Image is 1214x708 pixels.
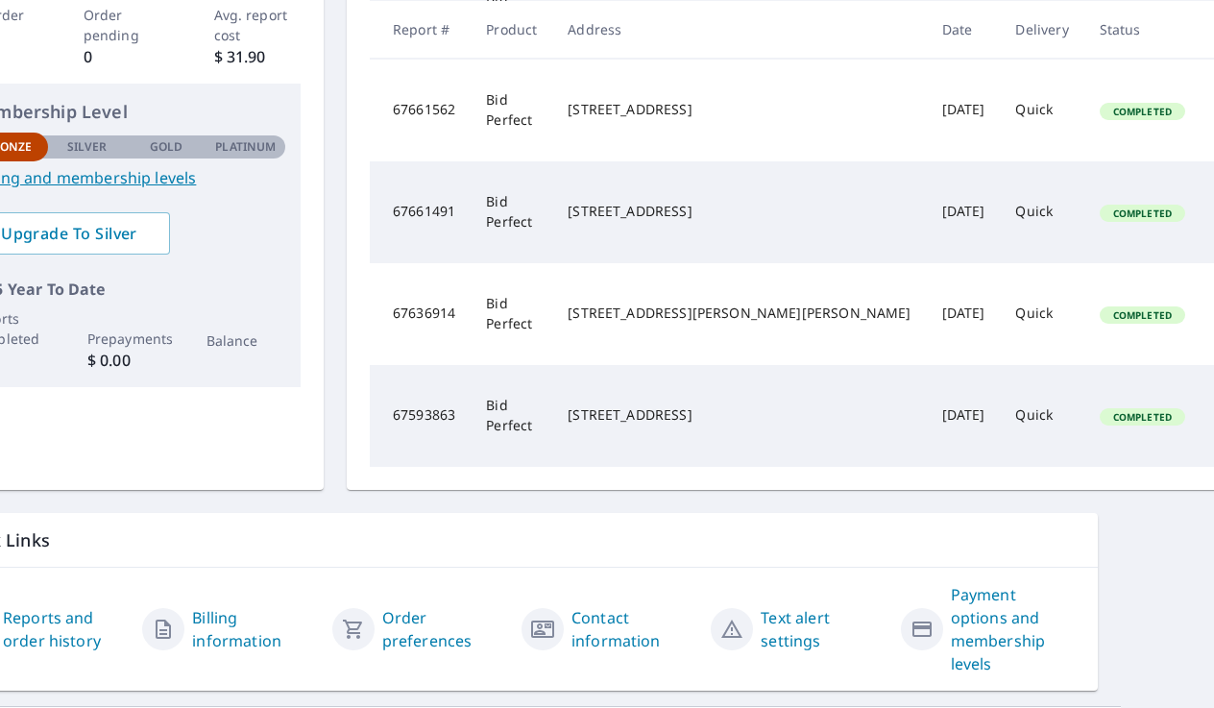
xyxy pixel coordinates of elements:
[471,161,552,263] td: Bid Perfect
[568,100,910,119] div: [STREET_ADDRESS]
[370,263,471,365] td: 67636914
[215,138,276,156] p: Platinum
[568,202,910,221] div: [STREET_ADDRESS]
[206,330,286,351] p: Balance
[214,5,302,45] p: Avg. report cost
[84,5,171,45] p: Order pending
[87,349,167,372] p: $ 0.00
[471,60,552,161] td: Bid Perfect
[568,405,910,425] div: [STREET_ADDRESS]
[1000,365,1083,467] td: Quick
[1102,105,1183,118] span: Completed
[84,45,171,68] p: 0
[370,60,471,161] td: 67661562
[214,45,302,68] p: $ 31.90
[150,138,182,156] p: Gold
[951,583,1075,675] a: Payment options and membership levels
[1102,410,1183,424] span: Completed
[192,606,316,652] a: Billing information
[927,60,1001,161] td: [DATE]
[382,606,506,652] a: Order preferences
[571,606,695,652] a: Contact information
[761,606,885,652] a: Text alert settings
[87,329,167,349] p: Prepayments
[927,263,1001,365] td: [DATE]
[927,365,1001,467] td: [DATE]
[471,263,552,365] td: Bid Perfect
[568,304,910,323] div: [STREET_ADDRESS][PERSON_NAME][PERSON_NAME]
[1102,207,1183,220] span: Completed
[3,606,127,652] a: Reports and order history
[1000,60,1083,161] td: Quick
[370,161,471,263] td: 67661491
[1102,308,1183,322] span: Completed
[471,365,552,467] td: Bid Perfect
[1000,161,1083,263] td: Quick
[1000,263,1083,365] td: Quick
[67,138,108,156] p: Silver
[927,161,1001,263] td: [DATE]
[370,365,471,467] td: 67593863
